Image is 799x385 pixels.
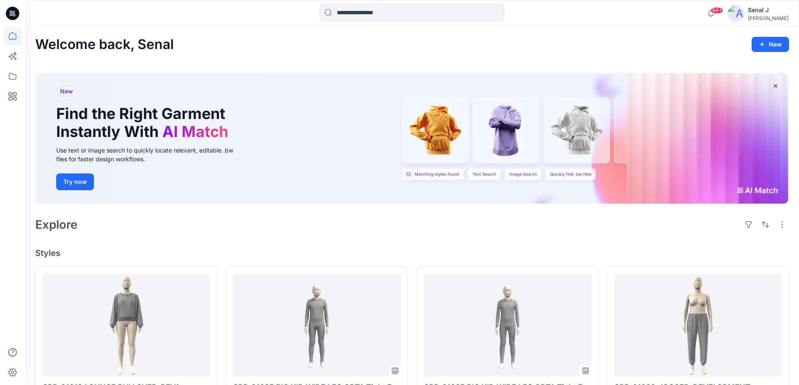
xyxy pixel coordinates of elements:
[56,146,245,163] div: Use text or image search to quickly locate relevant, editable .bw files for faster design workflows.
[748,15,789,21] div: [PERSON_NAME]
[35,37,174,52] h2: Welcome back, Senal
[752,37,789,52] button: New
[728,5,744,22] img: avatar
[60,86,73,96] span: New
[748,5,789,15] div: Senal J
[614,274,782,377] a: GRP-01636_JOGGER_DEVELOPMENT
[42,274,210,377] a: GRP-01619 LOUNGE PULLOVER_REV1
[711,7,723,14] span: 99+
[424,274,591,377] a: GRP-01625 BIG KID WIDE LEG OPT1_Tight Fit_DEVELOPMENT
[233,274,401,377] a: GRP-01625 BIG KID WIDE LEG OPT1_Tight Fit_REV1
[35,218,78,231] h2: Explore
[35,248,789,258] h4: Styles
[162,122,228,141] span: AI Match
[56,173,94,190] button: Try now
[56,105,232,141] h1: Find the Right Garment Instantly With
